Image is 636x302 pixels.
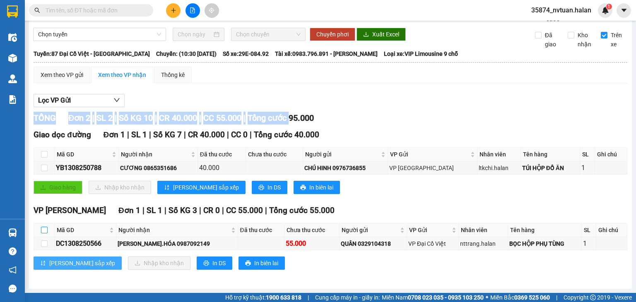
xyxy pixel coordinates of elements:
span: Tài xế: 0983.796.891 - [PERSON_NAME] [275,49,378,58]
span: | [164,206,166,215]
span: | [243,113,246,123]
th: Ghi chú [595,148,627,161]
button: uploadGiao hàng [34,181,82,194]
img: warehouse-icon [8,228,17,237]
button: aim [205,3,219,18]
span: Số KG 3 [169,206,197,215]
span: | [227,130,229,139]
span: | [265,206,267,215]
div: VP [GEOGRAPHIC_DATA] [389,163,476,173]
div: DC1308250566 [56,238,115,249]
strong: 0708 023 035 - 0935 103 250 [408,294,484,301]
span: Số xe: 29E-084.92 [223,49,269,58]
div: YB1308250788 [56,163,117,173]
img: solution-icon [8,95,17,104]
span: In DS [267,183,281,192]
span: TỔNG [34,113,56,123]
span: Mã GD [57,150,110,159]
span: | [250,130,252,139]
span: plus [171,7,176,13]
div: 1 [581,163,593,173]
span: CC 0 [231,130,248,139]
div: BỌC HỘP PHỤ TÙNG [509,239,581,248]
span: printer [258,185,264,191]
th: Tên hàng [521,148,580,161]
button: downloadNhập kho nhận [128,256,190,270]
span: [PERSON_NAME] sắp xếp [49,259,115,268]
img: warehouse-icon [8,33,17,42]
span: 35874_nvtuan.halan [525,5,598,15]
span: Người gửi [305,150,379,159]
button: printerIn DS [197,256,232,270]
span: question-circle [9,247,17,255]
div: QUÂN 0329104318 [341,239,405,248]
span: VP Gửi [390,150,469,159]
span: Giao dọc đường [34,130,91,139]
span: Tổng cước 40.000 [254,130,319,139]
sup: 1 [606,4,612,10]
span: Miền Bắc [490,293,550,302]
span: | [155,113,157,123]
span: | [92,113,94,123]
td: VP Đại Cồ Việt [407,237,459,250]
span: message [9,285,17,292]
img: warehouse-icon [8,54,17,62]
span: caret-down [620,7,628,14]
span: Đơn 2 [68,113,90,123]
span: Đã giao [542,31,562,49]
span: CR 40.000 [159,113,197,123]
span: | [149,130,151,139]
span: sort-ascending [40,260,46,267]
span: | [184,130,186,139]
span: printer [245,260,251,267]
span: Xuất Excel [372,30,399,39]
img: logo-vxr [7,5,18,18]
span: ⚪️ [486,296,488,299]
th: Nhân viên [459,223,508,237]
span: SL 2 [96,113,113,123]
span: printer [300,185,306,191]
span: copyright [590,295,596,300]
button: downloadNhập kho nhận [89,181,151,194]
span: Người nhận [118,225,229,235]
span: 1 [607,4,610,10]
span: printer [203,260,209,267]
span: Chuyến: (10:30 [DATE]) [156,49,217,58]
span: Người gửi [342,225,398,235]
span: Kho nhận [574,31,595,49]
span: search [34,7,40,13]
th: Chưa thu cước [246,148,303,161]
span: In biên lai [254,259,278,268]
button: Chuyển phơi [310,28,355,41]
div: TÚI HỘP ĐỒ ĂN [522,163,578,173]
span: Đơn 1 [118,206,140,215]
span: CR 40.000 [188,130,225,139]
input: Tìm tên, số ĐT hoặc mã đơn [46,6,143,15]
span: Người nhận [121,150,189,159]
th: Chưa thu cước [284,223,340,237]
img: icon-new-feature [602,7,609,14]
td: YB1308250788 [55,161,119,175]
span: SL 1 [131,130,147,139]
div: 55.000 [286,238,338,249]
span: Hỗ trợ kỹ thuật: [225,293,301,302]
th: Nhân viên [477,148,521,161]
span: Đơn 1 [104,130,125,139]
span: In DS [212,259,226,268]
div: [PERSON_NAME].HÓA 0987092149 [118,239,236,248]
button: Lọc VP Gửi [34,94,125,107]
button: downloadXuất Excel [357,28,406,41]
div: nttrang.halan [460,239,506,248]
div: CƯƠNG 0865351686 [120,163,196,173]
div: Xem theo VP nhận [98,70,146,79]
span: | [222,206,224,215]
button: printerIn biên lai [238,256,285,270]
button: plus [166,3,181,18]
strong: 0369 525 060 [514,294,550,301]
span: | [308,293,309,302]
th: Tên hàng [508,223,582,237]
div: ltkchi.halan [479,163,519,173]
span: | [127,130,129,139]
span: In biên lai [309,183,333,192]
span: CR 0 [203,206,220,215]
